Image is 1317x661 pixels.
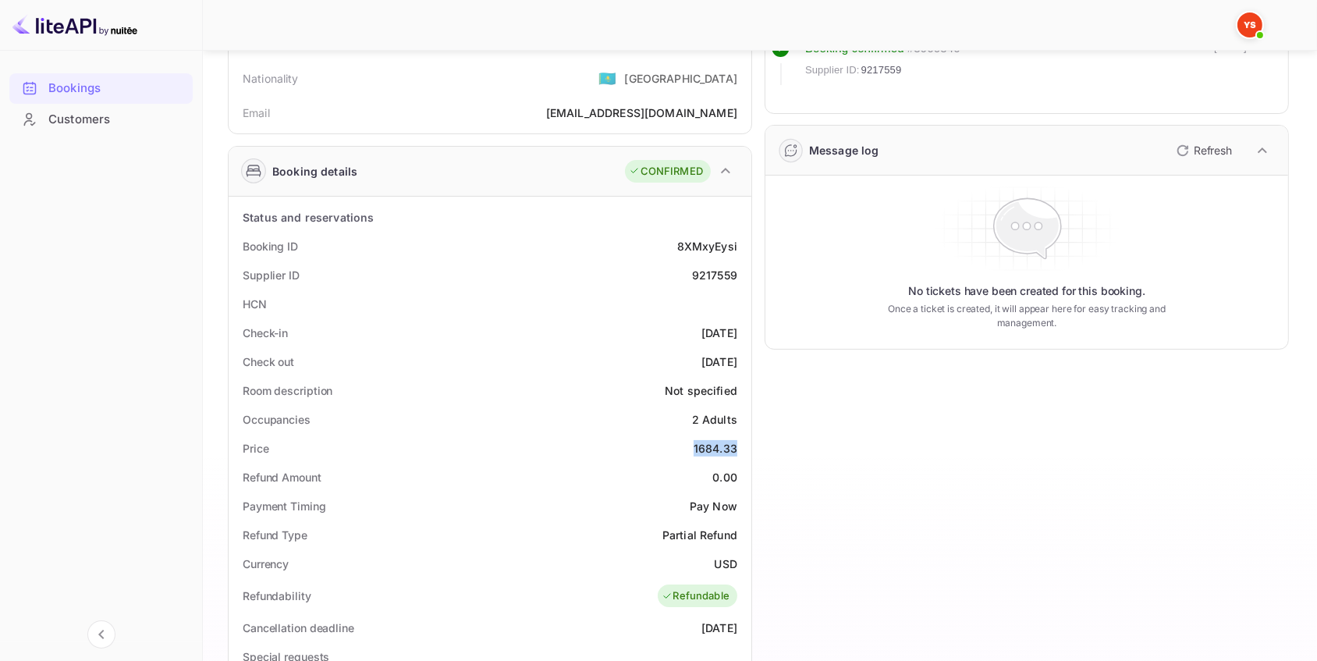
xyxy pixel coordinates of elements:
a: Bookings [9,73,193,102]
div: 9217559 [692,267,737,283]
div: Booking ID [243,238,298,254]
div: Not specified [665,382,737,399]
div: Supplier ID [243,267,300,283]
div: Check-in [243,325,288,341]
div: Currency [243,556,289,572]
div: Email [243,105,270,121]
div: Check out [243,354,294,370]
div: [EMAIL_ADDRESS][DOMAIN_NAME] [546,105,737,121]
div: Booking details [272,163,357,179]
button: Refresh [1167,138,1238,163]
div: [DATE] 04:23 [1214,40,1276,85]
div: Refundability [243,588,311,604]
div: Nationality [243,70,299,87]
div: Bookings [9,73,193,104]
span: 9217559 [861,62,902,78]
div: [GEOGRAPHIC_DATA] [624,70,737,87]
p: Refresh [1194,142,1232,158]
button: Collapse navigation [87,620,115,649]
div: [DATE] [701,325,737,341]
div: Refund Amount [243,469,321,485]
div: [DATE] [701,354,737,370]
div: Customers [48,111,185,129]
div: Customers [9,105,193,135]
div: Refundable [662,588,730,604]
div: Price [243,440,269,457]
div: Refund Type [243,527,307,543]
div: Room description [243,382,332,399]
div: HCN [243,296,267,312]
p: No tickets have been created for this booking. [908,283,1145,299]
div: Partial Refund [662,527,737,543]
div: Cancellation deadline [243,620,354,636]
div: [DATE] [701,620,737,636]
p: Once a ticket is created, it will appear here for easy tracking and management. [886,302,1167,330]
div: 2 Adults [692,411,737,428]
div: Message log [809,142,879,158]
a: Customers [9,105,193,133]
span: United States [598,64,616,92]
div: CONFIRMED [629,164,703,179]
img: LiteAPI logo [12,12,137,37]
div: 8XMxyEysi [677,238,737,254]
div: 0.00 [712,469,737,485]
div: Payment Timing [243,498,326,514]
img: Yandex Support [1237,12,1262,37]
div: Status and reservations [243,209,374,226]
div: Bookings [48,80,185,98]
span: Supplier ID: [805,62,860,78]
div: Pay Now [690,498,737,514]
div: USD [715,556,737,572]
div: 1684.33 [694,440,737,457]
div: Occupancies [243,411,311,428]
